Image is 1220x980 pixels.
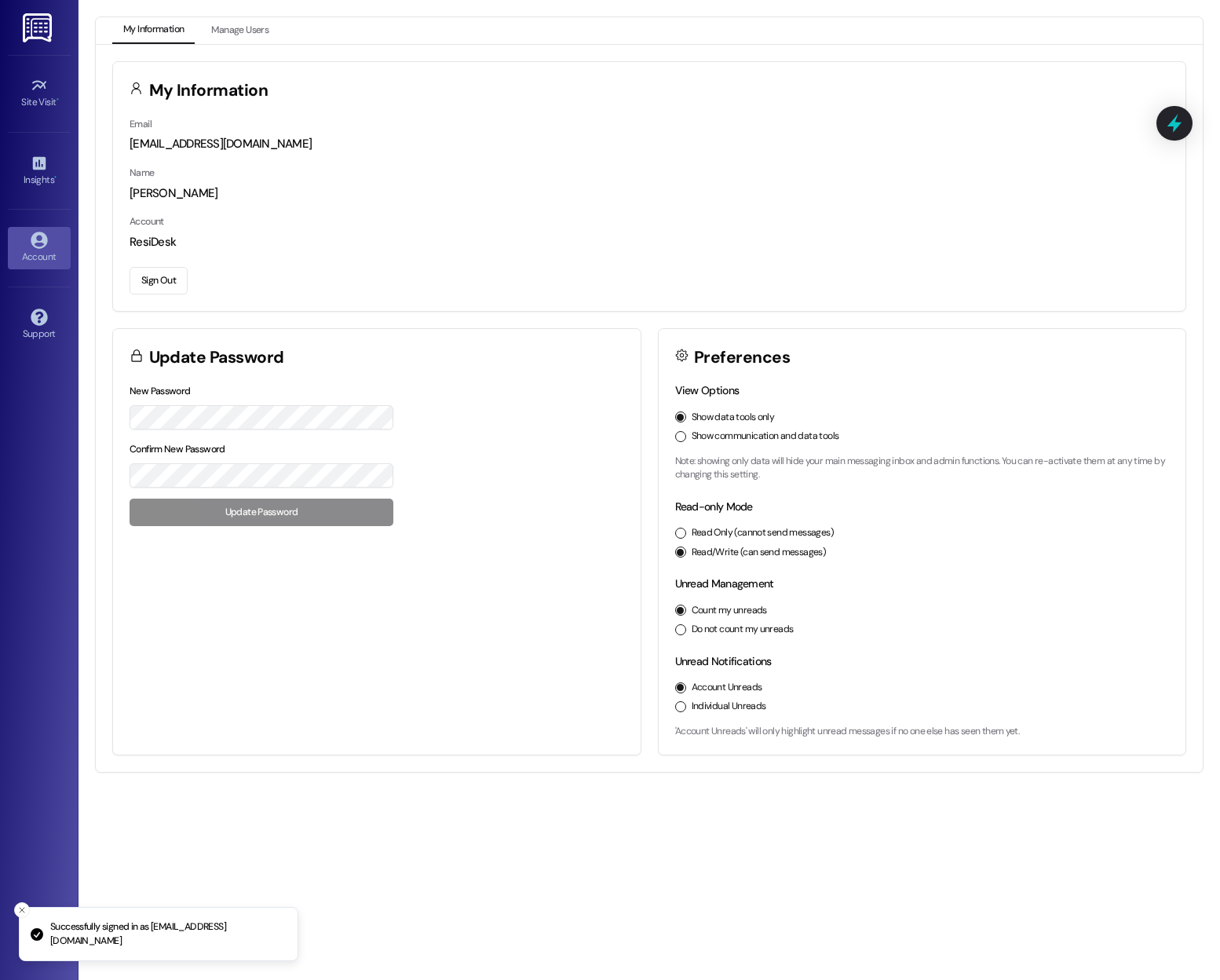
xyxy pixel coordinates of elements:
button: Manage Users [200,17,279,44]
label: Unread Management [675,576,774,591]
label: Confirm New Password [130,443,225,455]
label: Account Unreads [692,681,762,695]
button: Close toast [14,902,30,918]
h3: My Information [149,82,268,99]
p: Successfully signed in as [EMAIL_ADDRESS][DOMAIN_NAME] [50,920,285,948]
div: [EMAIL_ADDRESS][DOMAIN_NAME] [130,136,1169,152]
label: Read Only (cannot send messages) [692,526,834,540]
label: Read/Write (can send messages) [692,546,827,560]
label: Account [130,215,164,228]
div: ResiDesk [130,234,1169,250]
a: Support [8,304,71,346]
h3: Update Password [149,349,284,366]
label: Read-only Mode [675,499,753,514]
a: Site Visit • [8,72,71,115]
label: Do not count my unreads [692,623,794,637]
label: Count my unreads [692,604,767,618]
div: [PERSON_NAME] [130,185,1169,202]
label: Individual Unreads [692,700,766,714]
label: Email [130,118,152,130]
p: 'Account Unreads' will only highlight unread messages if no one else has seen them yet. [675,725,1170,739]
label: Unread Notifications [675,654,772,668]
label: Show data tools only [692,411,775,425]
label: View Options [675,383,740,397]
a: Insights • [8,150,71,192]
button: Sign Out [130,267,188,294]
button: My Information [112,17,195,44]
label: New Password [130,385,191,397]
label: Show communication and data tools [692,430,839,444]
span: • [54,172,57,183]
span: • [57,94,59,105]
p: Note: showing only data will hide your main messaging inbox and admin functions. You can re-activ... [675,455,1170,482]
a: Account [8,227,71,269]
h3: Preferences [694,349,790,366]
img: ResiDesk Logo [23,13,55,42]
label: Name [130,166,155,179]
